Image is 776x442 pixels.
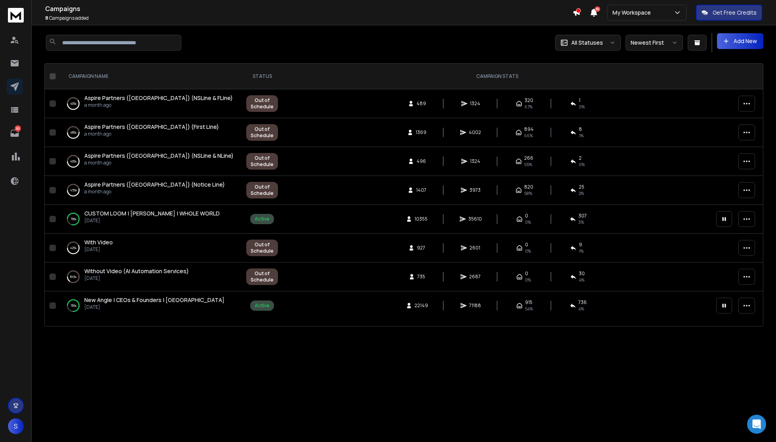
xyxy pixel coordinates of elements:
[84,267,189,275] span: Without Video (AI Automation Services)
[251,97,274,110] div: Out of Schedule
[251,270,274,283] div: Out of Schedule
[84,275,189,281] p: [DATE]
[59,64,242,89] th: CAMPAIGN NAME
[84,131,219,137] p: a month ago
[579,132,584,139] span: 1 %
[524,132,533,139] span: 66 %
[525,270,528,277] span: 0
[70,244,76,252] p: 42 %
[468,216,482,222] span: 35610
[415,302,428,309] span: 22149
[84,94,233,102] span: Aspire Partners ([GEOGRAPHIC_DATA]) (NSLine & FLine)
[255,302,270,309] div: Active
[7,125,23,141] a: 80
[84,181,225,189] a: Aspire Partners ([GEOGRAPHIC_DATA]) (Notice Line)
[70,273,76,281] p: 84 %
[578,213,587,219] span: 307
[15,125,21,132] p: 80
[579,184,584,190] span: 25
[579,155,582,161] span: 2
[713,9,757,17] p: Get Free Credits
[70,215,76,223] p: 79 %
[578,306,584,312] span: 4 %
[417,158,426,164] span: 496
[283,64,711,89] th: CAMPAIGN STATS
[626,35,683,51] button: Newest First
[579,277,584,283] span: 4 %
[579,126,582,132] span: 8
[524,190,532,196] span: 58 %
[84,304,224,310] p: [DATE]
[579,104,585,110] span: 0 %
[469,129,481,136] span: 4002
[595,6,600,12] span: 50
[417,100,426,107] span: 489
[524,184,533,190] span: 820
[84,152,234,159] span: Aspire Partners ([GEOGRAPHIC_DATA]) (NSLine & NLine)
[84,189,225,195] p: a month ago
[59,118,242,147] td: 48%Aspire Partners ([GEOGRAPHIC_DATA]) (First Line)a month ago
[415,216,428,222] span: 10355
[612,9,654,17] p: My Workspace
[571,39,603,47] p: All Statuses
[579,270,585,277] span: 30
[525,242,528,248] span: 0
[84,210,220,217] a: CUSTOM LOOM | [PERSON_NAME] | WHOLE WORLD
[59,205,242,234] td: 79%CUSTOM LOOM | [PERSON_NAME] | WHOLE WORLD[DATE]
[8,418,24,434] button: S
[59,234,242,263] td: 42%With Video[DATE]
[579,97,580,104] span: 1
[470,245,480,251] span: 2601
[525,248,531,254] span: 0%
[251,126,274,139] div: Out of Schedule
[524,155,533,161] span: 266
[70,157,76,165] p: 40 %
[59,176,242,205] td: 45%Aspire Partners ([GEOGRAPHIC_DATA]) (Notice Line)a month ago
[525,213,528,219] span: 0
[255,216,270,222] div: Active
[470,100,480,107] span: 1324
[84,102,233,108] p: a month ago
[251,184,274,196] div: Out of Schedule
[417,245,425,251] span: 927
[579,248,584,254] span: 1 %
[59,89,242,118] td: 40%Aspire Partners ([GEOGRAPHIC_DATA]) (NSLine & FLine)a month ago
[84,217,220,224] p: [DATE]
[70,302,76,310] p: 76 %
[525,104,533,110] span: 67 %
[469,274,481,280] span: 2687
[525,277,531,283] span: 0%
[84,238,113,246] a: With Video
[251,155,274,168] div: Out of Schedule
[470,158,480,164] span: 1324
[84,238,113,246] span: With Video
[579,242,582,248] span: 9
[45,15,48,21] span: 8
[59,263,242,291] td: 84%Without Video (AI Automation Services)[DATE]
[469,302,481,309] span: 71188
[242,64,283,89] th: STATUS
[59,291,242,320] td: 76%New Angle | CEOs & Founders | [GEOGRAPHIC_DATA][DATE]
[8,8,24,23] img: logo
[525,299,533,306] span: 915
[470,187,481,193] span: 3973
[417,274,425,280] span: 735
[70,100,76,108] p: 40 %
[45,4,572,13] h1: Campaigns
[59,147,242,176] td: 40%Aspire Partners ([GEOGRAPHIC_DATA]) (NSLine & NLine)a month ago
[84,296,224,304] span: New Angle | CEOs & Founders | [GEOGRAPHIC_DATA]
[696,5,762,21] button: Get Free Credits
[84,210,220,217] span: CUSTOM LOOM | [PERSON_NAME] | WHOLE WORLD
[84,181,225,188] span: Aspire Partners ([GEOGRAPHIC_DATA]) (Notice Line)
[525,306,533,312] span: 54 %
[84,152,234,160] a: Aspire Partners ([GEOGRAPHIC_DATA]) (NSLine & NLine)
[251,242,274,254] div: Out of Schedule
[70,186,77,194] p: 45 %
[416,129,426,136] span: 1369
[525,97,533,104] span: 320
[84,123,219,131] a: Aspire Partners ([GEOGRAPHIC_DATA]) (First Line)
[525,219,531,225] span: 0%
